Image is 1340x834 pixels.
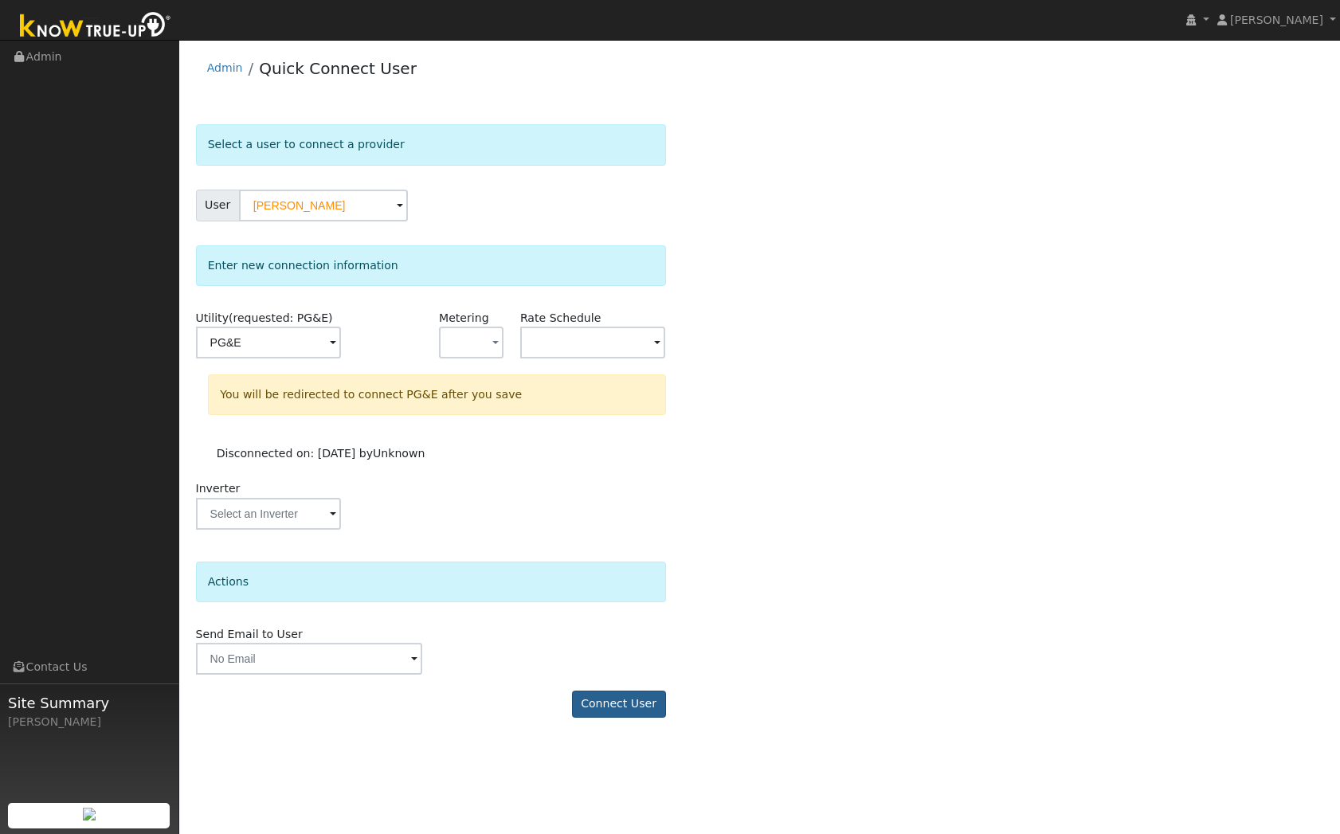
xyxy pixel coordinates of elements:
[12,9,179,45] img: Know True-Up
[196,626,303,643] label: Send Email to User
[8,692,170,714] span: Site Summary
[373,447,425,460] span: Unknown
[196,498,342,530] input: Select an Inverter
[572,691,666,718] button: Connect User
[207,61,243,74] a: Admin
[229,311,333,324] span: (requested: PG&E)
[196,190,240,221] span: User
[439,310,489,327] label: Metering
[83,808,96,820] img: retrieve
[208,374,665,415] div: You will be redirected to connect PG&E after you save
[196,327,342,358] input: Select a Utility
[196,245,666,286] div: Enter new connection information
[520,310,601,327] label: Rate Schedule
[196,124,666,165] div: Select a user to connect a provider
[196,643,422,675] input: No Email
[214,442,428,464] td: Disconnected on: [DATE] by
[196,310,333,327] label: Utility
[239,190,408,221] input: Select a User
[8,714,170,730] div: [PERSON_NAME]
[196,480,241,497] label: Inverter
[196,562,666,602] div: Actions
[1230,14,1323,26] span: [PERSON_NAME]
[259,59,417,78] a: Quick Connect User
